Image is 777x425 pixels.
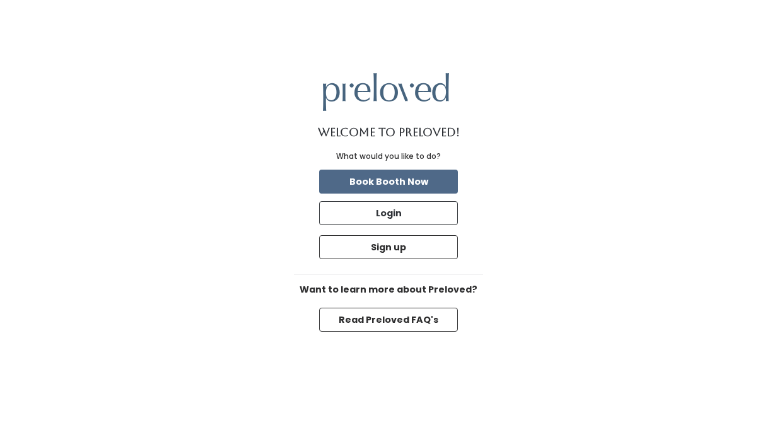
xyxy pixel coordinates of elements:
[319,308,458,332] button: Read Preloved FAQ's
[323,73,449,110] img: preloved logo
[294,285,483,295] h6: Want to learn more about Preloved?
[319,201,458,225] button: Login
[317,199,460,228] a: Login
[336,151,441,162] div: What would you like to do?
[319,170,458,194] button: Book Booth Now
[317,233,460,262] a: Sign up
[318,126,460,139] h1: Welcome to Preloved!
[319,235,458,259] button: Sign up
